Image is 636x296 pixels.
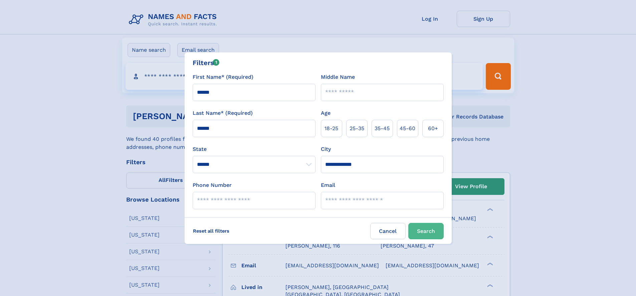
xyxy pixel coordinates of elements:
label: Last Name* (Required) [193,109,253,117]
button: Search [408,223,444,239]
label: Cancel [370,223,406,239]
label: Age [321,109,331,117]
span: 18‑25 [325,124,338,132]
label: Email [321,181,335,189]
div: Filters [193,58,220,68]
label: City [321,145,331,153]
label: Middle Name [321,73,355,81]
span: 45‑60 [400,124,415,132]
span: 60+ [428,124,438,132]
label: State [193,145,315,153]
label: Reset all filters [189,223,234,239]
span: 35‑45 [375,124,390,132]
label: Phone Number [193,181,232,189]
span: 25‑35 [350,124,364,132]
label: First Name* (Required) [193,73,253,81]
